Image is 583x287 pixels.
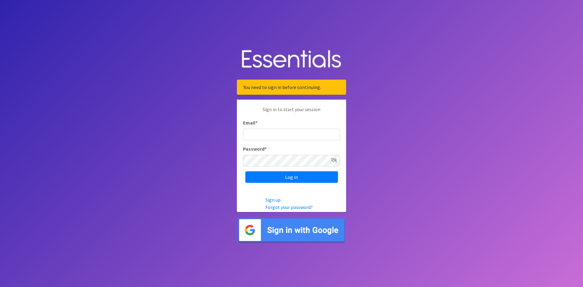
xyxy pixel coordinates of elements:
[237,217,346,243] img: Sign in with Google
[237,44,346,75] img: Human Essentials
[255,120,257,126] abbr: required
[237,80,346,95] div: You need to sign in before continuing.
[265,197,281,203] a: Sign up
[265,204,313,210] a: Forgot your password?
[264,146,267,152] abbr: required
[243,106,340,119] p: Sign in to start your session
[245,171,338,183] input: Log in
[243,119,257,126] label: Email
[243,145,267,152] label: Password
